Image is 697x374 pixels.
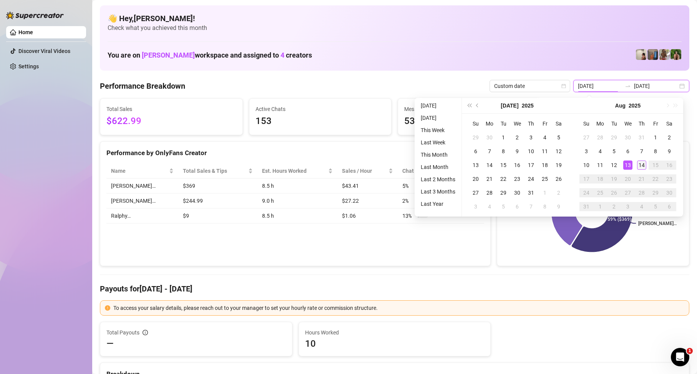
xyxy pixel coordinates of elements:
[649,158,662,172] td: 2025-08-15
[404,105,534,113] span: Messages Sent
[510,172,524,186] td: 2025-07-23
[469,172,483,186] td: 2025-07-20
[483,158,496,172] td: 2025-07-14
[471,161,480,170] div: 13
[337,164,398,179] th: Sales / Hour
[499,133,508,142] div: 1
[106,209,178,223] td: Ralphy…
[609,161,619,170] div: 12
[579,172,593,186] td: 2025-08-17
[579,131,593,144] td: 2025-07-27
[554,188,563,197] div: 2
[670,49,681,60] img: Nathaniel
[106,328,139,337] span: Total Payouts
[524,200,538,213] td: 2025-08-07
[280,51,284,59] span: 4
[499,202,508,211] div: 5
[108,24,682,32] span: Check what you achieved this month
[471,147,480,156] div: 6
[496,117,510,131] th: Tu
[510,186,524,200] td: 2025-07-30
[596,188,605,197] div: 25
[485,202,494,211] div: 4
[513,161,522,170] div: 16
[538,186,552,200] td: 2025-08-01
[305,338,485,350] span: 10
[552,144,566,158] td: 2025-07-12
[596,147,605,156] div: 4
[418,113,458,122] li: [DATE]
[524,144,538,158] td: 2025-07-10
[483,172,496,186] td: 2025-07-21
[649,117,662,131] th: Fr
[106,105,236,113] span: Total Sales
[18,63,39,70] a: Settings
[418,175,458,184] li: Last 2 Months
[607,172,621,186] td: 2025-08-19
[609,147,619,156] div: 5
[665,202,674,211] div: 6
[607,144,621,158] td: 2025-08-05
[635,172,649,186] td: 2025-08-21
[418,138,458,147] li: Last Week
[100,283,689,294] h4: Payouts for [DATE] - [DATE]
[637,161,646,170] div: 14
[469,158,483,172] td: 2025-07-13
[647,49,658,60] img: Wayne
[662,172,676,186] td: 2025-08-23
[111,167,168,175] span: Name
[257,194,337,209] td: 9.0 h
[183,167,247,175] span: Total Sales & Tips
[582,188,591,197] div: 24
[469,186,483,200] td: 2025-07-27
[635,200,649,213] td: 2025-09-04
[671,348,689,366] iframe: Intercom live chat
[178,164,258,179] th: Total Sales & Tips
[418,150,458,159] li: This Month
[593,117,607,131] th: Mo
[418,199,458,209] li: Last Year
[625,83,631,89] span: swap-right
[106,164,178,179] th: Name
[510,131,524,144] td: 2025-07-02
[538,172,552,186] td: 2025-07-25
[496,144,510,158] td: 2025-07-08
[469,131,483,144] td: 2025-06-29
[142,51,195,59] span: [PERSON_NAME]
[582,133,591,142] div: 27
[593,144,607,158] td: 2025-08-04
[621,172,635,186] td: 2025-08-20
[554,161,563,170] div: 19
[108,51,312,60] h1: You are on workspace and assigned to creators
[578,82,622,90] input: Start date
[513,188,522,197] div: 30
[540,161,549,170] div: 18
[178,179,258,194] td: $369
[496,158,510,172] td: 2025-07-15
[499,188,508,197] div: 29
[262,167,327,175] div: Est. Hours Worked
[106,179,178,194] td: [PERSON_NAME]…
[665,188,674,197] div: 30
[402,197,415,205] span: 2 %
[538,158,552,172] td: 2025-07-18
[485,188,494,197] div: 28
[554,174,563,184] div: 26
[637,147,646,156] div: 7
[106,148,484,158] div: Performance by OnlyFans Creator
[524,131,538,144] td: 2025-07-03
[623,174,632,184] div: 20
[404,114,534,129] span: 539
[18,48,70,54] a: Discover Viral Videos
[635,158,649,172] td: 2025-08-14
[593,200,607,213] td: 2025-09-01
[593,131,607,144] td: 2025-07-28
[106,194,178,209] td: [PERSON_NAME]…
[113,304,684,312] div: To access your salary details, please reach out to your manager to set your hourly rate or commis...
[662,117,676,131] th: Sa
[106,114,236,129] span: $622.99
[496,131,510,144] td: 2025-07-01
[418,162,458,172] li: Last Month
[469,117,483,131] th: Su
[554,202,563,211] div: 9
